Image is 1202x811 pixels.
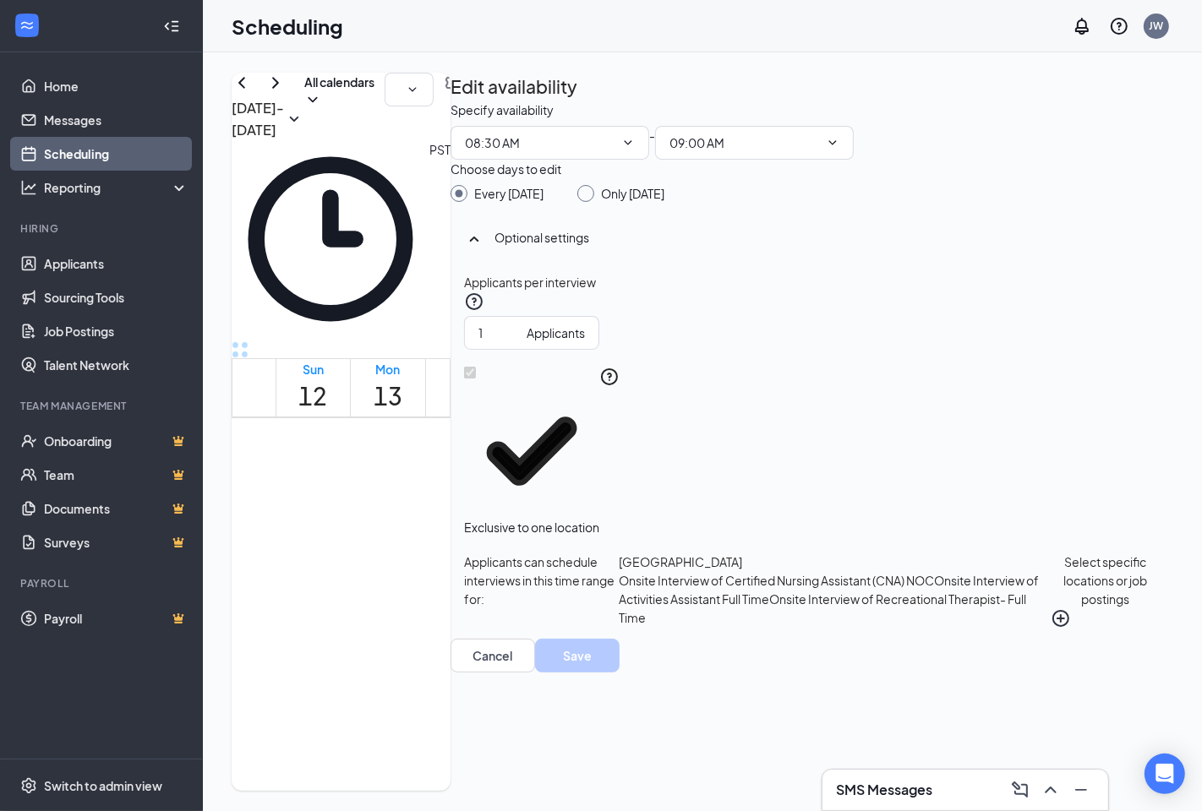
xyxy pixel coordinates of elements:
[601,185,664,202] div: Only [DATE]
[444,73,464,93] svg: Settings
[464,229,484,249] svg: SmallChevronUp
[451,101,554,119] div: Specify availability
[619,552,1051,571] div: [GEOGRAPHIC_DATA]
[494,229,1160,246] div: Optional settings
[1010,780,1030,800] svg: ComposeMessage
[284,109,304,129] svg: SmallChevronDown
[444,73,464,140] a: Settings
[20,399,185,413] div: Team Management
[449,378,478,415] h1: 14
[429,140,451,338] span: PST
[1068,776,1095,803] button: Minimize
[304,73,374,108] button: All calendarsChevronDown
[1150,19,1164,33] div: JW
[232,73,252,93] svg: ChevronLeft
[1007,776,1034,803] button: ComposeMessage
[20,179,37,196] svg: Analysis
[1145,754,1185,794] div: Open Intercom Messenger
[445,359,481,416] a: October 14, 2025
[374,378,402,415] h1: 13
[163,18,180,35] svg: Collapse
[295,359,331,416] a: October 12, 2025
[19,17,36,34] svg: WorkstreamLogo
[20,576,185,591] div: Payroll
[527,324,585,342] div: Applicants
[451,126,1173,160] div: -
[1041,780,1061,800] svg: ChevronUp
[44,179,189,196] div: Reporting
[44,492,188,525] a: DocumentsCrown
[464,291,484,312] svg: QuestionInfo
[44,348,188,382] a: Talent Network
[451,160,561,178] div: Choose days to edit
[451,639,535,672] button: Cancel
[44,601,188,635] a: PayrollCrown
[1051,552,1160,629] button: Select specific locations or job postingsPlusCircle
[474,185,544,202] div: Every [DATE]
[44,525,188,559] a: SurveysCrown
[298,378,327,415] h1: 12
[44,280,188,314] a: Sourcing Tools
[1109,16,1129,36] svg: QuestionInfo
[44,777,162,794] div: Switch to admin view
[232,140,429,338] svg: Clock
[464,384,599,519] svg: Checkmark
[599,367,620,387] svg: QuestionInfo
[370,359,406,416] a: October 13, 2025
[464,273,1160,291] div: Applicants per interview
[619,573,1039,607] span: Onsite Interview of Activities Assistant Full Time
[44,458,188,492] a: TeamCrown
[621,136,635,150] svg: ChevronDown
[232,97,284,140] h3: [DATE] - [DATE]
[836,781,932,799] h3: SMS Messages
[535,639,620,672] button: Save
[1072,16,1092,36] svg: Notifications
[44,69,188,103] a: Home
[451,73,577,101] h2: Edit availability
[464,552,619,629] div: Applicants can schedule interviews in this time range for:
[464,367,476,378] input: Exclusive to one location
[1051,608,1071,629] svg: PlusCircle
[44,137,188,171] a: Scheduling
[451,219,1173,263] div: Optional settings
[20,221,185,236] div: Hiring
[20,777,37,794] svg: Settings
[44,424,188,458] a: OnboardingCrown
[1037,776,1064,803] button: ChevronUp
[1071,780,1091,800] svg: Minimize
[304,91,321,108] svg: ChevronDown
[44,314,188,348] a: Job Postings
[232,12,343,41] h1: Scheduling
[826,136,839,150] svg: ChevronDown
[374,361,402,378] div: Mon
[464,519,599,536] div: Exclusive to one location
[619,573,934,588] span: Onsite Interview of Certified Nursing Assistant (CNA) NOC
[298,361,327,378] div: Sun
[44,247,188,280] a: Applicants
[44,103,188,137] a: Messages
[619,591,1026,625] span: Onsite Interview of Recreational Therapist- Full Time
[406,83,419,96] svg: ChevronDown
[449,361,478,378] div: Tue
[265,73,286,93] svg: ChevronRight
